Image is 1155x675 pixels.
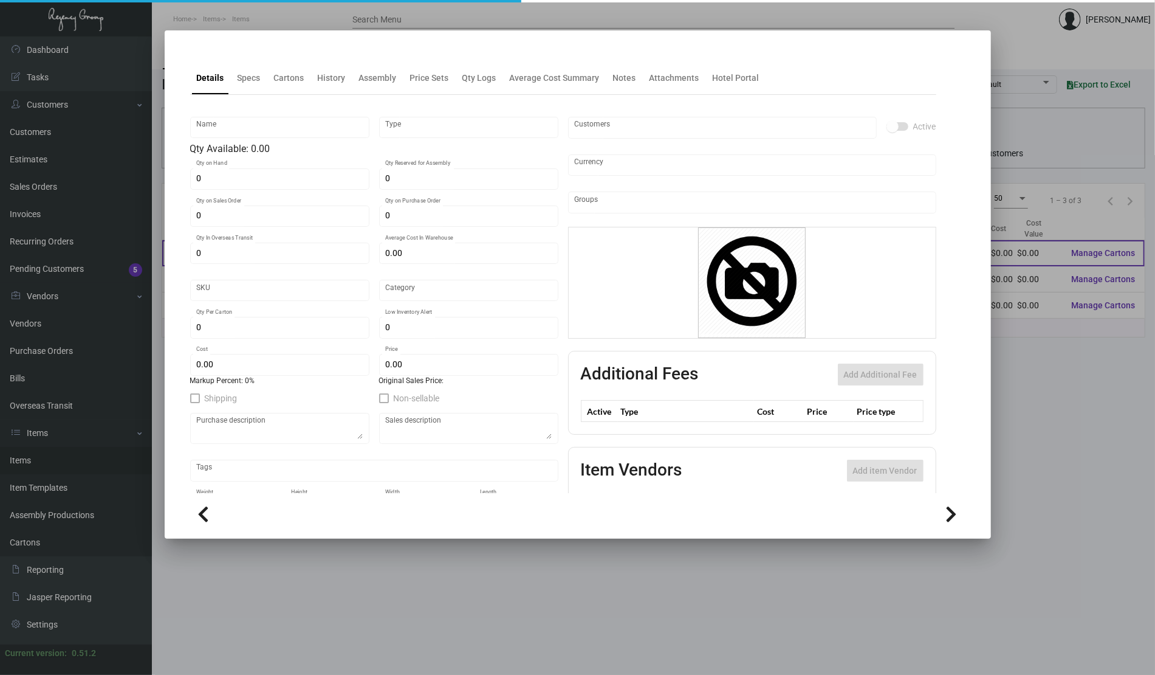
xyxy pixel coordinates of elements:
[844,370,917,379] span: Add Additional Fee
[462,72,496,85] div: Qty Logs
[649,72,699,85] div: Attachments
[274,72,304,85] div: Cartons
[581,364,699,386] h2: Additional Fees
[510,72,600,85] div: Average Cost Summary
[713,72,759,85] div: Hotel Portal
[197,72,224,85] div: Details
[913,119,936,134] span: Active
[190,142,558,156] div: Qty Available: 0.00
[205,391,238,406] span: Shipping
[581,401,618,422] th: Active
[853,466,917,476] span: Add item Vendor
[394,391,440,406] span: Non-sellable
[574,123,870,133] input: Add new..
[854,401,908,422] th: Price type
[838,364,924,386] button: Add Additional Fee
[238,72,261,85] div: Specs
[318,72,346,85] div: History
[581,460,682,482] h2: Item Vendors
[754,401,804,422] th: Cost
[847,460,924,482] button: Add item Vendor
[5,647,67,660] div: Current version:
[410,72,449,85] div: Price Sets
[72,647,96,660] div: 0.51.2
[804,401,854,422] th: Price
[613,72,636,85] div: Notes
[574,198,930,207] input: Add new..
[359,72,397,85] div: Assembly
[618,401,754,422] th: Type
